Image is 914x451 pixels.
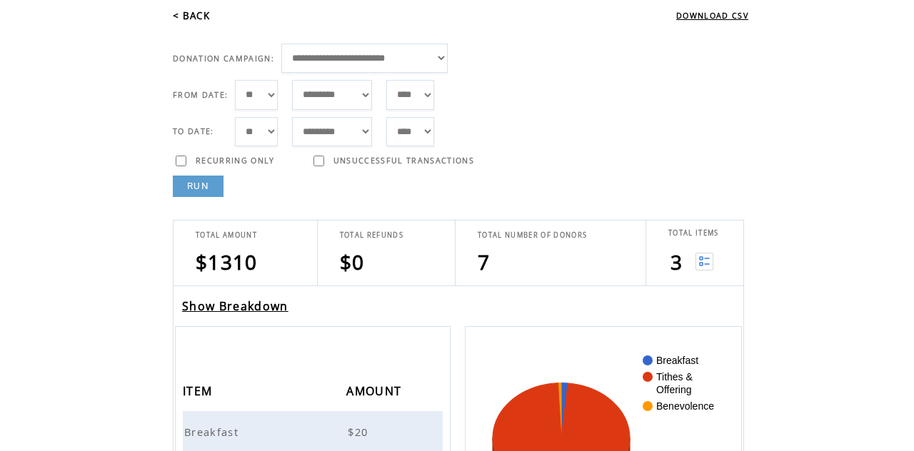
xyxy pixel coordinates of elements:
span: 3 [671,248,683,275]
span: $0 [340,248,365,275]
span: TOTAL REFUNDS [340,230,403,240]
a: AMOUNT [346,386,405,395]
img: View list [695,253,713,270]
span: ITEM [183,380,216,406]
a: Breakfast [184,425,242,437]
span: $20 [348,425,371,439]
a: ITEM [183,386,216,395]
span: Breakfast [184,425,242,439]
span: 7 [478,248,490,275]
a: < BACK [173,9,210,22]
text: Offering [656,384,692,395]
a: Show Breakdown [182,298,288,314]
span: AMOUNT [346,380,405,406]
span: UNSUCCESSFUL TRANSACTIONS [333,156,474,166]
span: TOTAL AMOUNT [196,230,257,240]
text: Benevolence [656,400,714,412]
span: RECURRING ONLY [196,156,275,166]
text: Breakfast [656,355,698,366]
span: DONATION CAMPAIGN: [173,54,274,64]
span: TO DATE: [173,126,214,136]
a: RUN [173,176,224,197]
span: $1310 [196,248,258,275]
span: TOTAL ITEMS [668,228,719,238]
text: Tithes & [656,371,693,382]
a: DOWNLOAD CSV [676,11,748,21]
span: TOTAL NUMBER OF DONORS [478,230,587,240]
span: FROM DATE: [173,90,228,100]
